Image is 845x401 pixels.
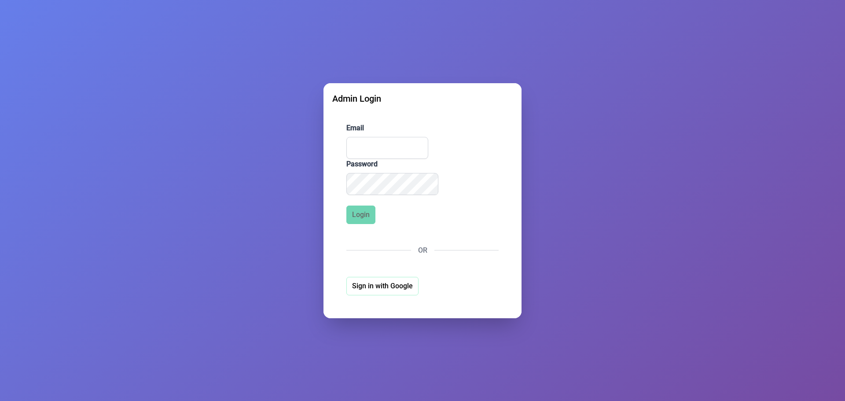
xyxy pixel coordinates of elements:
[346,123,499,133] label: Email
[352,281,413,291] span: Sign in with Google
[346,277,419,295] button: Sign in with Google
[346,159,499,169] label: Password
[332,92,513,105] div: Admin Login
[346,245,499,256] div: OR
[346,206,375,224] button: Login
[352,210,370,220] span: Login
